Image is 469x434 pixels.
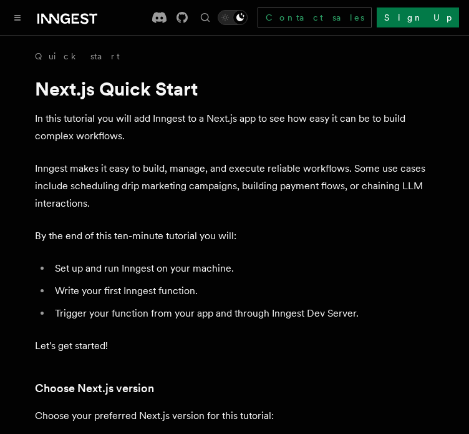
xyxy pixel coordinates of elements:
[258,7,372,27] a: Contact sales
[35,77,434,100] h1: Next.js Quick Start
[10,10,25,25] button: Toggle navigation
[35,160,434,212] p: Inngest makes it easy to build, manage, and execute reliable workflows. Some use cases include sc...
[51,260,434,277] li: Set up and run Inngest on your machine.
[35,227,434,245] p: By the end of this ten-minute tutorial you will:
[35,110,434,145] p: In this tutorial you will add Inngest to a Next.js app to see how easy it can be to build complex...
[35,407,434,425] p: Choose your preferred Next.js version for this tutorial:
[377,7,459,27] a: Sign Up
[51,282,434,300] li: Write your first Inngest function.
[198,10,213,25] button: Find something...
[35,380,154,397] a: Choose Next.js version
[218,10,248,25] button: Toggle dark mode
[35,337,434,355] p: Let's get started!
[35,50,120,62] a: Quick start
[51,305,434,322] li: Trigger your function from your app and through Inngest Dev Server.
